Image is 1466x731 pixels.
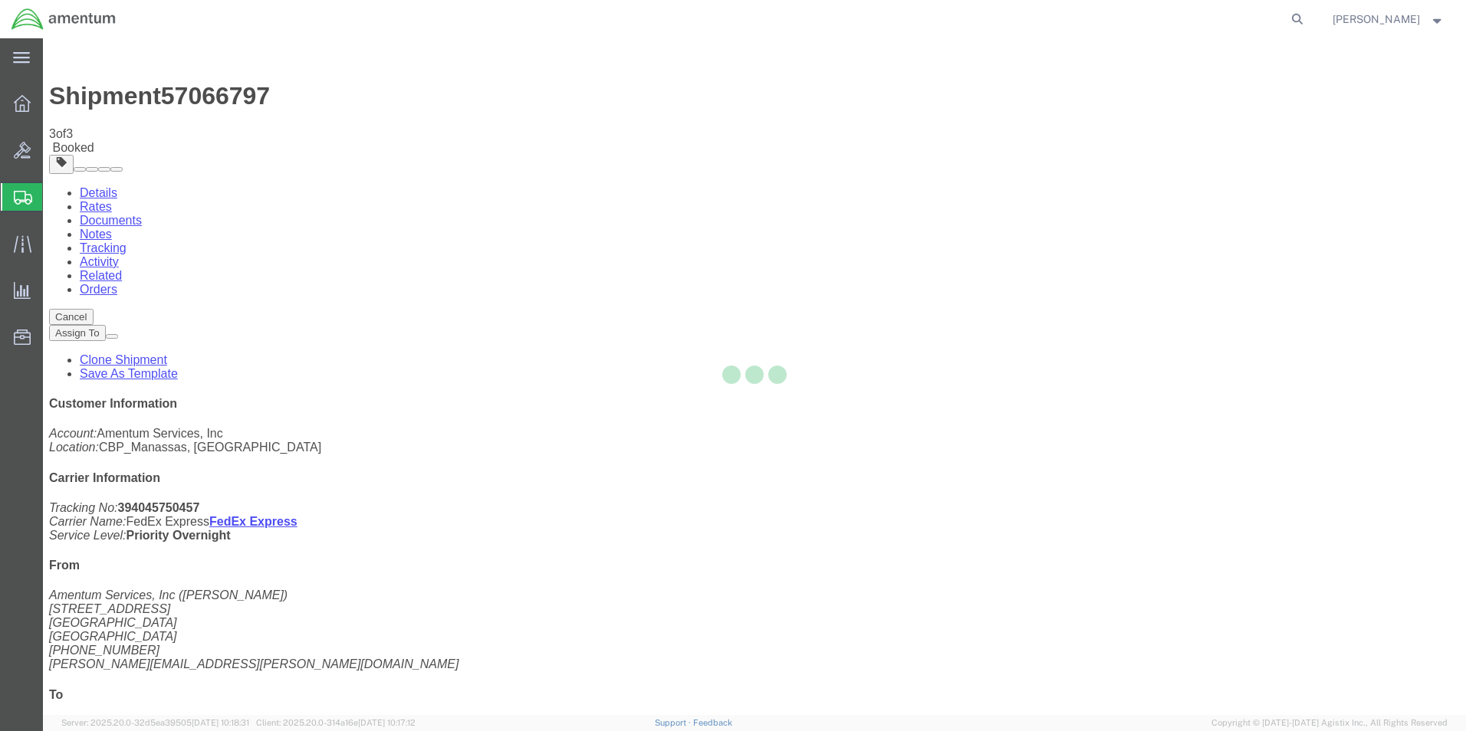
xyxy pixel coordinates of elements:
[655,718,693,727] a: Support
[1332,10,1445,28] button: [PERSON_NAME]
[61,718,249,727] span: Server: 2025.20.0-32d5ea39505
[192,718,249,727] span: [DATE] 10:18:31
[358,718,416,727] span: [DATE] 10:17:12
[1333,11,1420,28] span: Matthew Cartier
[256,718,416,727] span: Client: 2025.20.0-314a16e
[11,8,117,31] img: logo
[693,718,732,727] a: Feedback
[1211,716,1448,729] span: Copyright © [DATE]-[DATE] Agistix Inc., All Rights Reserved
